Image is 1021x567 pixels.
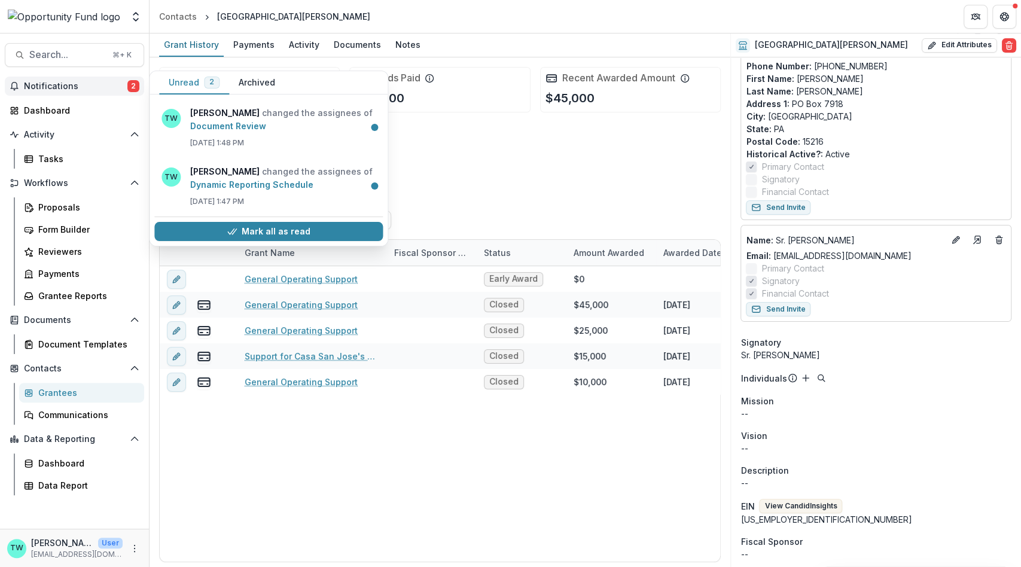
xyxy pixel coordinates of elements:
div: Grant Name [237,246,302,259]
p: [EMAIL_ADDRESS][DOMAIN_NAME] [31,549,123,560]
div: -- [740,548,1011,560]
a: Proposals [19,197,144,217]
p: PA [746,123,1006,135]
span: Closed [489,377,519,387]
button: edit [167,295,186,315]
button: edit [167,321,186,340]
div: Grantees [38,386,135,399]
div: $15,000 [574,350,606,362]
button: Send Invite [746,200,810,215]
div: Data Report [38,479,135,492]
span: Primary Contact [761,160,824,173]
a: Form Builder [19,220,144,239]
span: Documents [24,315,125,325]
h2: Funds Paid [371,72,420,84]
span: Contacts [24,364,125,374]
span: Signatory [761,173,799,185]
button: Unread [159,71,229,94]
div: Amount Awarded [566,246,651,259]
span: Closed [489,325,519,336]
p: [PERSON_NAME] [746,72,1006,85]
a: Tasks [19,149,144,169]
p: changed the assignees of [190,106,376,133]
button: Open Documents [5,310,144,330]
div: Status [477,240,566,266]
button: view-payments [197,375,211,389]
button: Edit [949,233,963,247]
a: Payments [19,264,144,283]
a: Grantee Reports [19,286,144,306]
div: Amount Awarded [566,240,656,266]
p: -- [740,442,1011,455]
span: Closed [489,300,519,310]
a: Support for Casa San Jose's Relief Fund [245,350,380,362]
button: view-payments [197,298,211,312]
div: Grant History [159,36,224,53]
div: Dashboard [38,457,135,470]
p: 15216 [746,135,1006,148]
div: Grantee Reports [38,289,135,302]
div: $0 [574,273,584,285]
div: Ti Wilhelm [10,544,23,552]
button: Delete [1002,38,1016,53]
span: Notifications [24,81,127,92]
a: Go to contact [968,230,987,249]
span: Early Award [489,274,538,284]
button: Open Activity [5,125,144,144]
a: Email: [EMAIL_ADDRESS][DOMAIN_NAME] [746,249,911,262]
span: Description [740,464,788,477]
span: Activity [24,130,125,140]
p: Individuals [740,372,787,385]
button: More [127,541,142,556]
span: Primary Contact [761,262,824,275]
button: Search... [5,43,144,67]
button: Send Invite [746,302,810,316]
button: edit [167,270,186,289]
span: Financial Contact [761,185,828,198]
img: Opportunity Fund logo [8,10,120,24]
p: changed the assignees of [190,165,376,191]
div: Activity [284,36,324,53]
span: Email: [746,251,770,261]
span: Closed [489,351,519,361]
a: Documents [329,33,386,57]
div: Fiscal Sponsor Name [387,240,477,266]
button: edit [167,347,186,366]
div: Contacts [159,10,197,23]
div: Notes [391,36,425,53]
h2: [GEOGRAPHIC_DATA][PERSON_NAME] [755,40,908,50]
button: view-payments [197,349,211,364]
div: Documents [329,36,386,53]
p: [PERSON_NAME] [31,536,93,549]
a: Dashboard [5,100,144,120]
div: Form Builder [38,223,135,236]
p: [PERSON_NAME] [746,85,1006,97]
span: Fiscal Sponsor [740,535,802,548]
p: [GEOGRAPHIC_DATA] [746,110,1006,123]
button: Partners [964,5,988,29]
a: Document Review [190,121,266,131]
span: Last Name : [746,86,793,96]
a: General Operating Support [245,376,358,388]
p: EIN [740,500,754,513]
div: Grant Name [237,240,387,266]
a: Dynamic Reporting Schedule [190,179,313,190]
span: Name : [746,235,773,245]
nav: breadcrumb [154,8,375,25]
button: Add [798,371,813,385]
button: Open Data & Reporting [5,429,144,449]
a: Data Report [19,475,144,495]
p: $45,000 [545,89,595,107]
span: Search... [29,49,105,60]
p: Active [746,148,1006,160]
div: [GEOGRAPHIC_DATA][PERSON_NAME] [217,10,370,23]
span: Workflows [24,178,125,188]
span: Historical Active? : [746,149,822,159]
span: Signatory [740,336,781,349]
a: General Operating Support [245,298,358,311]
div: [DATE] [663,324,690,337]
h2: Recent Awarded Amount [562,72,675,84]
div: Document Templates [38,338,135,350]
